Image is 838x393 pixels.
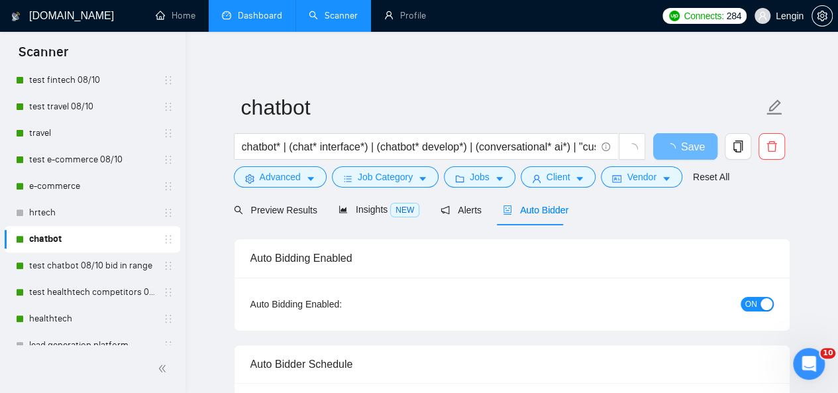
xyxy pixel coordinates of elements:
span: edit [766,99,783,116]
div: Auto Bidding Enabled [250,239,774,277]
a: test travel 08/10 [29,93,155,120]
span: user [758,11,767,21]
img: upwork-logo.png [669,11,680,21]
span: Advanced [260,170,301,184]
a: test e-commerce 08/10 [29,146,155,173]
span: holder [163,340,174,351]
span: Insights [339,204,419,215]
span: Vendor [627,170,656,184]
span: 284 [726,9,741,23]
span: Jobs [470,170,490,184]
span: Alerts [441,205,482,215]
span: holder [163,75,174,85]
a: chatbot [29,226,155,253]
span: folder [455,174,464,184]
span: setting [245,174,254,184]
span: holder [163,207,174,218]
span: bars [343,174,352,184]
button: barsJob Categorycaret-down [332,166,439,188]
span: holder [163,313,174,324]
span: holder [163,128,174,139]
span: Auto Bidder [503,205,568,215]
span: holder [163,101,174,112]
input: Scanner name... [241,91,763,124]
a: travel [29,120,155,146]
div: Auto Bidder Schedule [250,345,774,383]
img: logo [11,6,21,27]
span: loading [665,143,681,154]
span: caret-down [418,174,427,184]
span: Save [681,139,705,155]
input: Search Freelance Jobs... [242,139,596,155]
span: 10 [820,348,835,359]
a: e-commerce [29,173,155,199]
a: searchScanner [309,10,358,21]
button: Save [653,133,717,160]
span: caret-down [575,174,584,184]
button: settingAdvancedcaret-down [234,166,327,188]
span: Connects: [684,9,723,23]
span: holder [163,287,174,298]
a: healthtech [29,306,155,332]
a: lead generation platform [29,332,155,359]
span: Scanner [8,42,79,70]
button: copy [725,133,751,160]
button: folderJobscaret-down [444,166,515,188]
span: caret-down [662,174,671,184]
a: homeHome [156,10,195,21]
span: robot [503,205,512,215]
a: test fintech 08/10 [29,67,155,93]
a: hrtech [29,199,155,226]
span: caret-down [495,174,504,184]
span: holder [163,154,174,165]
span: NEW [390,203,419,217]
span: copy [725,140,751,152]
span: info-circle [602,142,610,151]
span: caret-down [306,174,315,184]
button: delete [759,133,785,160]
span: search [234,205,243,215]
span: delete [759,140,784,152]
a: Reset All [693,170,729,184]
button: idcardVendorcaret-down [601,166,682,188]
iframe: Intercom live chat [793,348,825,380]
span: area-chart [339,205,348,214]
span: double-left [158,362,171,375]
div: Auto Bidding Enabled: [250,297,425,311]
span: setting [812,11,832,21]
span: user [532,174,541,184]
span: holder [163,181,174,192]
a: userProfile [384,10,426,21]
span: holder [163,234,174,245]
button: setting [812,5,833,27]
a: test healthtech competitors 08/10 [29,279,155,306]
a: dashboardDashboard [222,10,282,21]
span: loading [626,143,638,155]
a: test chatbot 08/10 bid in range [29,253,155,279]
span: idcard [612,174,621,184]
span: ON [745,297,757,311]
span: Preview Results [234,205,317,215]
span: Job Category [358,170,413,184]
span: Client [547,170,570,184]
span: notification [441,205,450,215]
button: userClientcaret-down [521,166,596,188]
a: setting [812,11,833,21]
span: holder [163,260,174,271]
